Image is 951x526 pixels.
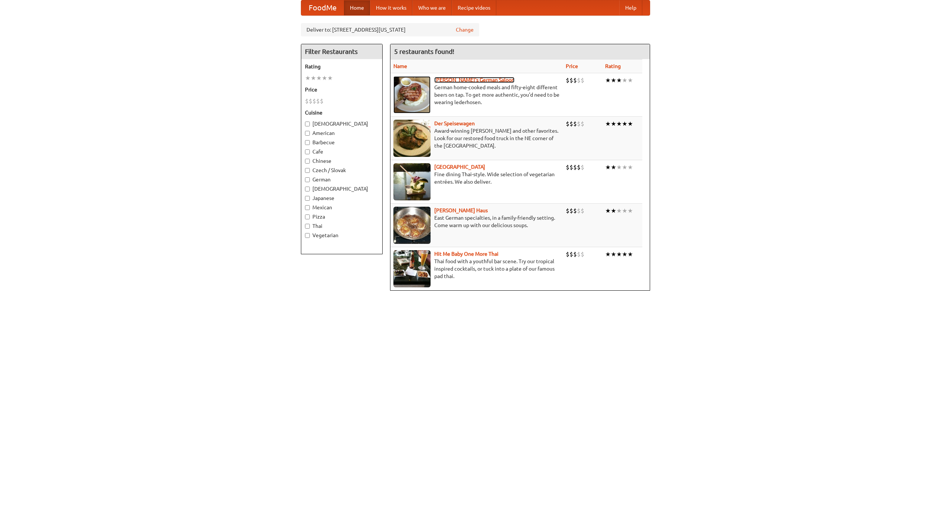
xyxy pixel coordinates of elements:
img: kohlhaus.jpg [393,207,431,244]
li: $ [566,207,569,215]
li: $ [566,163,569,171]
label: Cafe [305,148,379,155]
li: $ [573,250,577,258]
li: ★ [611,120,616,128]
input: Barbecue [305,140,310,145]
a: Recipe videos [452,0,496,15]
label: [DEMOGRAPHIC_DATA] [305,120,379,128]
li: ★ [611,163,616,171]
label: American [305,129,379,137]
input: Czech / Slovak [305,168,310,173]
li: ★ [627,163,633,171]
li: $ [320,97,324,105]
label: Mexican [305,204,379,211]
div: Deliver to: [STREET_ADDRESS][US_STATE] [301,23,479,36]
li: $ [312,97,316,105]
label: Pizza [305,213,379,220]
a: Name [393,63,407,69]
a: Rating [605,63,621,69]
li: $ [305,97,309,105]
a: Help [619,0,642,15]
li: $ [581,120,584,128]
li: ★ [627,207,633,215]
li: $ [573,207,577,215]
li: $ [569,120,573,128]
li: ★ [605,207,611,215]
a: [GEOGRAPHIC_DATA] [434,164,485,170]
a: Home [344,0,370,15]
li: ★ [616,76,622,84]
input: Pizza [305,214,310,219]
h5: Rating [305,63,379,70]
p: Thai food with a youthful bar scene. Try our tropical inspired cocktails, or tuck into a plate of... [393,258,560,280]
img: babythai.jpg [393,250,431,287]
input: Cafe [305,149,310,154]
label: Barbecue [305,139,379,146]
li: $ [316,97,320,105]
li: $ [581,163,584,171]
input: Vegetarian [305,233,310,238]
li: ★ [622,76,627,84]
li: ★ [627,76,633,84]
input: Thai [305,224,310,229]
a: How it works [370,0,412,15]
a: Who we are [412,0,452,15]
li: $ [566,76,569,84]
h4: Filter Restaurants [301,44,382,59]
p: Award-winning [PERSON_NAME] and other favorites. Look for our restored food truck in the NE corne... [393,127,560,149]
li: ★ [627,120,633,128]
li: $ [569,76,573,84]
li: ★ [322,74,327,82]
img: esthers.jpg [393,76,431,113]
h5: Price [305,86,379,93]
input: [DEMOGRAPHIC_DATA] [305,187,310,191]
li: $ [577,250,581,258]
li: $ [309,97,312,105]
li: ★ [611,250,616,258]
li: ★ [622,250,627,258]
li: ★ [605,163,611,171]
li: $ [569,250,573,258]
li: ★ [622,120,627,128]
a: [PERSON_NAME]'s German Saloon [434,77,515,83]
li: ★ [316,74,322,82]
label: German [305,176,379,183]
li: ★ [622,207,627,215]
li: $ [573,163,577,171]
ng-pluralize: 5 restaurants found! [394,48,454,55]
li: ★ [627,250,633,258]
li: $ [569,207,573,215]
li: $ [581,207,584,215]
a: Der Speisewagen [434,120,475,126]
input: German [305,177,310,182]
label: Thai [305,222,379,230]
p: East German specialties, in a family-friendly setting. Come warm up with our delicious soups. [393,214,560,229]
a: FoodMe [301,0,344,15]
img: satay.jpg [393,163,431,200]
li: ★ [611,207,616,215]
a: Hit Me Baby One More Thai [434,251,499,257]
li: $ [573,76,577,84]
li: $ [581,250,584,258]
li: $ [566,250,569,258]
label: Czech / Slovak [305,167,379,174]
li: ★ [616,163,622,171]
li: ★ [616,250,622,258]
li: ★ [605,120,611,128]
h5: Cuisine [305,109,379,116]
p: Fine dining Thai-style. Wide selection of vegetarian entrées. We also deliver. [393,171,560,185]
input: Mexican [305,205,310,210]
li: ★ [605,250,611,258]
li: $ [581,76,584,84]
input: [DEMOGRAPHIC_DATA] [305,122,310,126]
li: ★ [311,74,316,82]
li: ★ [611,76,616,84]
a: [PERSON_NAME] Haus [434,207,488,213]
li: $ [569,163,573,171]
li: ★ [327,74,333,82]
li: $ [577,163,581,171]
